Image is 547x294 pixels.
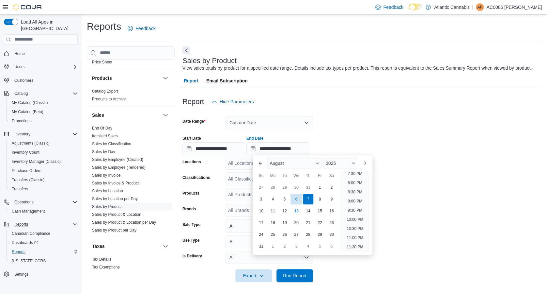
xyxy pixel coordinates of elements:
span: Inventory [12,130,78,138]
span: Washington CCRS [9,257,78,265]
label: Date Range [182,119,206,124]
button: My Catalog (Classic) [7,98,80,107]
div: day-2 [279,241,290,251]
span: Transfers (Classic) [9,176,78,184]
button: All [226,219,313,233]
button: Canadian Compliance [7,229,80,238]
span: Sales by Product per Day [92,228,136,233]
span: Hide Parameters [220,98,254,105]
input: Press the down key to open a popover containing a calendar. [182,142,245,155]
span: Sales by Day [92,149,115,154]
span: Sales by Product & Location per Day [92,220,156,225]
li: 10:30 PM [344,225,366,233]
div: day-8 [315,194,325,204]
span: Inventory Count [12,150,39,155]
div: day-19 [279,217,290,228]
span: End Of Day [92,126,112,131]
button: Inventory [12,130,33,138]
button: Sales [162,111,169,119]
a: Adjustments (Classic) [9,139,52,147]
div: day-29 [315,229,325,240]
div: day-29 [279,182,290,193]
span: Canadian Compliance [12,231,50,236]
p: | [472,3,474,11]
a: Dashboards [9,239,40,247]
div: day-3 [256,194,266,204]
button: My Catalog (Beta) [7,107,80,116]
button: Transfers (Classic) [7,175,80,184]
h3: Sales by Product [182,57,237,65]
span: Adjustments (Classic) [9,139,78,147]
div: day-20 [291,217,302,228]
a: Tax Exemptions [92,265,120,269]
span: My Catalog (Beta) [9,108,78,116]
label: Use Type [182,238,199,243]
div: day-5 [315,241,325,251]
div: day-9 [326,194,337,204]
span: Catalog Export [92,89,118,94]
label: End Date [246,136,263,141]
span: Reports [12,220,78,228]
p: AC0086 [PERSON_NAME] [486,3,542,11]
span: Dashboards [9,239,78,247]
a: Feedback [373,1,406,14]
li: 9:30 PM [345,206,365,214]
a: Tax Details [92,257,111,262]
a: My Catalog (Classic) [9,99,51,107]
span: 2025 [326,161,336,166]
button: Purchase Orders [7,166,80,175]
div: day-13 [291,206,302,216]
div: day-10 [256,206,266,216]
a: Feedback [125,22,158,35]
div: day-11 [268,206,278,216]
span: Settings [12,270,78,278]
a: Sales by Invoice & Product [92,181,139,185]
a: Transfers (Classic) [9,176,47,184]
button: Next month [359,158,370,168]
div: day-2 [326,182,337,193]
div: day-27 [256,182,266,193]
span: Run Report [283,272,306,279]
span: Inventory Manager (Classic) [9,158,78,165]
a: Catalog Export [92,89,118,94]
span: Cash Management [12,209,45,214]
button: Inventory Count [7,148,80,157]
li: 8:30 PM [345,188,365,196]
div: Sa [326,170,337,181]
button: All [226,235,313,248]
span: Dashboards [12,240,38,245]
span: Sales by Product & Location [92,212,141,217]
div: day-23 [326,217,337,228]
a: Customers [12,77,36,84]
div: day-5 [279,194,290,204]
span: Adjustments (Classic) [12,141,50,146]
div: day-27 [291,229,302,240]
button: Products [92,75,160,81]
button: Next [182,46,190,54]
a: Sales by Employee (Created) [92,157,143,162]
div: day-1 [268,241,278,251]
div: day-18 [268,217,278,228]
span: Settings [14,272,28,277]
span: Export [239,269,268,282]
span: Inventory Count [9,148,78,156]
button: Previous Month [255,158,266,168]
span: August [270,161,284,166]
div: day-7 [303,194,313,204]
div: Mo [268,170,278,181]
span: Load All Apps in [GEOGRAPHIC_DATA] [18,19,78,32]
div: day-4 [303,241,313,251]
button: Custom Date [226,116,313,129]
div: Taxes [87,255,175,274]
span: Home [12,49,78,58]
span: Sales by Location per Day [92,196,138,201]
span: Promotions [9,117,78,125]
a: Settings [12,270,31,278]
a: Home [12,50,27,58]
span: Customers [14,78,33,83]
span: Itemized Sales [92,133,118,139]
div: day-14 [303,206,313,216]
span: Purchase Orders [9,167,78,175]
span: Home [14,51,25,56]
